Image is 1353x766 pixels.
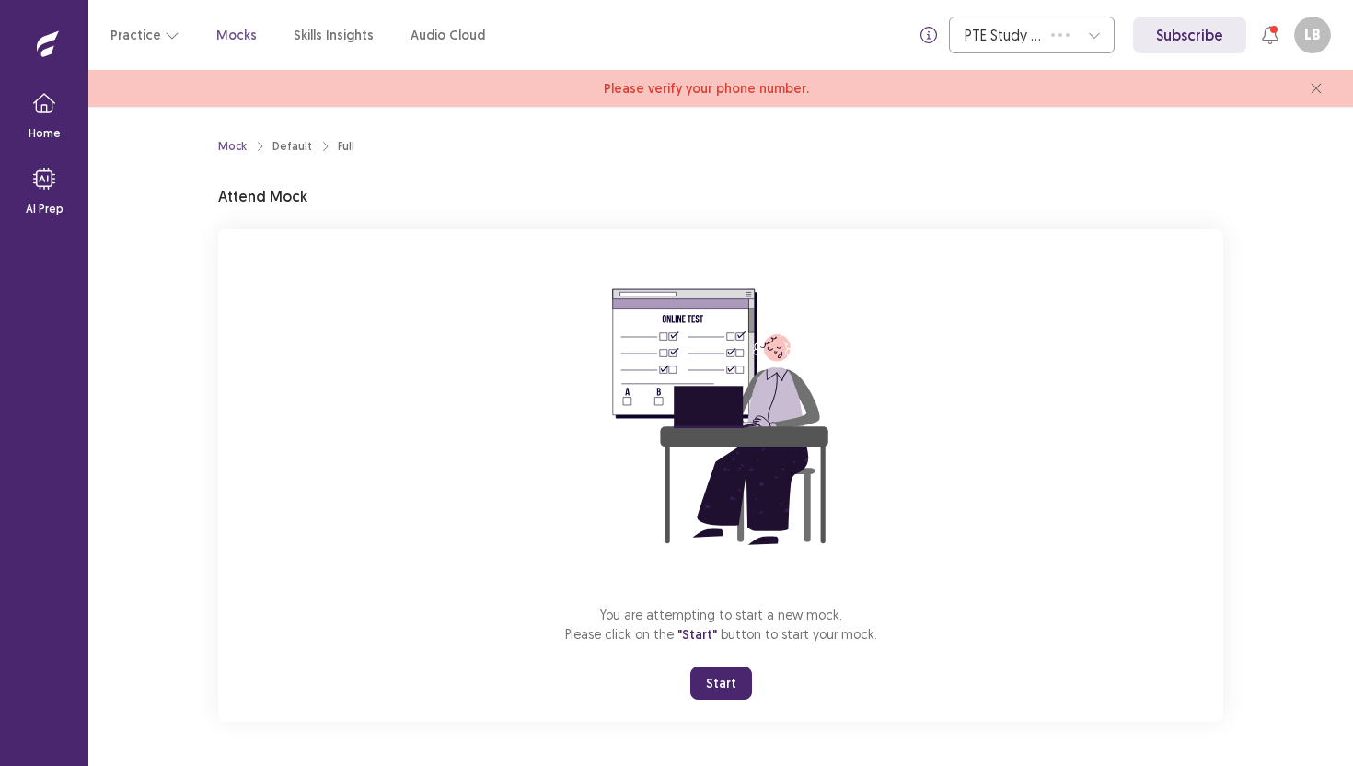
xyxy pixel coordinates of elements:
button: close [1301,74,1331,103]
span: Please verify your phone number. [604,79,809,99]
img: attend-mock [555,251,886,583]
button: Practice [110,18,179,52]
button: LB [1294,17,1331,53]
p: You are attempting to start a new mock. Please click on the button to start your mock. [565,605,877,644]
div: PTE Study Centre [965,17,1042,52]
div: Full [338,138,354,155]
a: Skills Insights [294,26,374,45]
div: Default [272,138,312,155]
button: Start [690,667,752,700]
p: Attend Mock [218,185,307,207]
span: "Start" [677,626,717,643]
p: AI Prep [26,201,64,217]
button: info [912,18,945,52]
a: Audio Cloud [411,26,485,45]
a: Mock [218,138,247,155]
nav: breadcrumb [218,138,354,155]
a: Mocks [216,26,257,45]
a: Subscribe [1133,17,1246,53]
p: Home [29,125,61,142]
